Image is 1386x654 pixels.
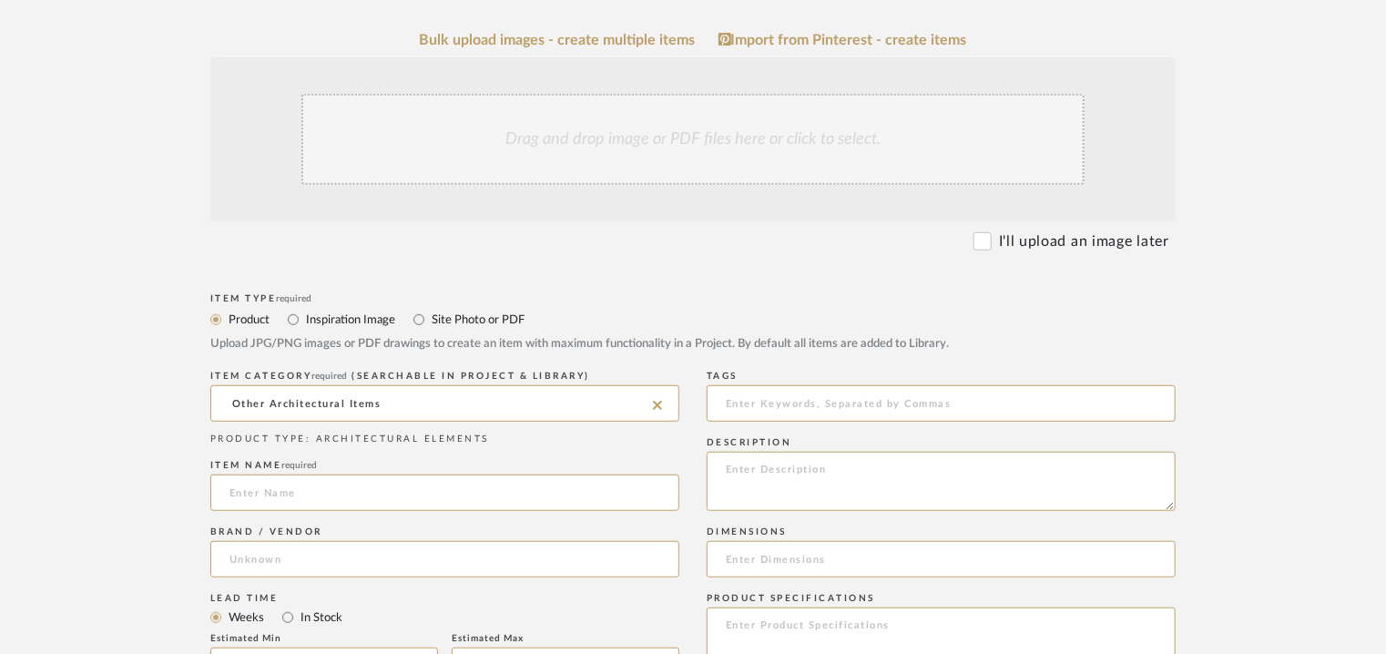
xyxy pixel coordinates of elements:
div: Product Specifications [707,593,1176,604]
input: Unknown [210,541,679,577]
label: Site Photo or PDF [430,310,525,330]
input: Enter Name [210,475,679,511]
div: Item name [210,460,679,471]
div: Upload JPG/PNG images or PDF drawings to create an item with maximum functionality in a Project. ... [210,335,1176,353]
input: Enter Keywords, Separated by Commas [707,385,1176,422]
div: Tags [707,371,1176,382]
label: I'll upload an image later [999,230,1169,252]
div: Brand / Vendor [210,526,679,537]
a: Import from Pinterest - create items [718,32,967,48]
div: Description [707,437,1176,448]
span: required [282,461,318,470]
mat-radio-group: Select item type [210,308,1176,331]
input: Enter Dimensions [707,541,1176,577]
a: Bulk upload images - create multiple items [420,33,696,48]
div: Estimated Max [452,633,679,644]
div: PRODUCT TYPE [210,433,679,446]
label: Inspiration Image [304,310,395,330]
div: ITEM CATEGORY [210,371,679,382]
label: Weeks [227,608,264,628]
span: required [312,372,348,381]
span: required [277,294,312,303]
span: : ARCHITECTURAL ELEMENTS [306,434,489,444]
div: Estimated Min [210,633,438,644]
span: (Searchable in Project & Library) [352,372,591,381]
div: Dimensions [707,526,1176,537]
label: In Stock [299,608,342,628]
mat-radio-group: Select item type [210,606,679,628]
div: Item Type [210,293,1176,304]
label: Product [227,310,270,330]
div: Lead Time [210,593,679,604]
input: Type a category to search and select [210,385,679,422]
